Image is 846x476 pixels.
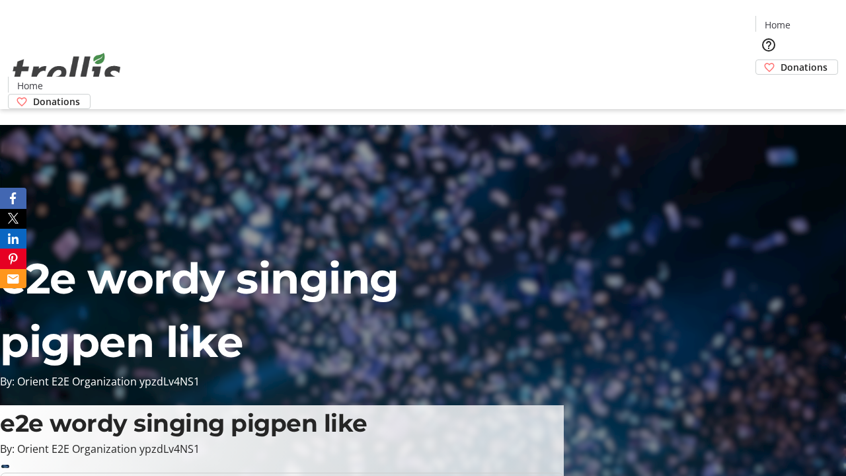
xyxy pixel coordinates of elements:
button: Help [755,32,782,58]
span: Donations [33,95,80,108]
a: Donations [8,94,91,109]
span: Home [765,18,790,32]
img: Orient E2E Organization ypzdLv4NS1's Logo [8,38,126,104]
span: Home [17,79,43,93]
a: Home [756,18,798,32]
button: Cart [755,75,782,101]
a: Home [9,79,51,93]
a: Donations [755,59,838,75]
span: Donations [781,60,827,74]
